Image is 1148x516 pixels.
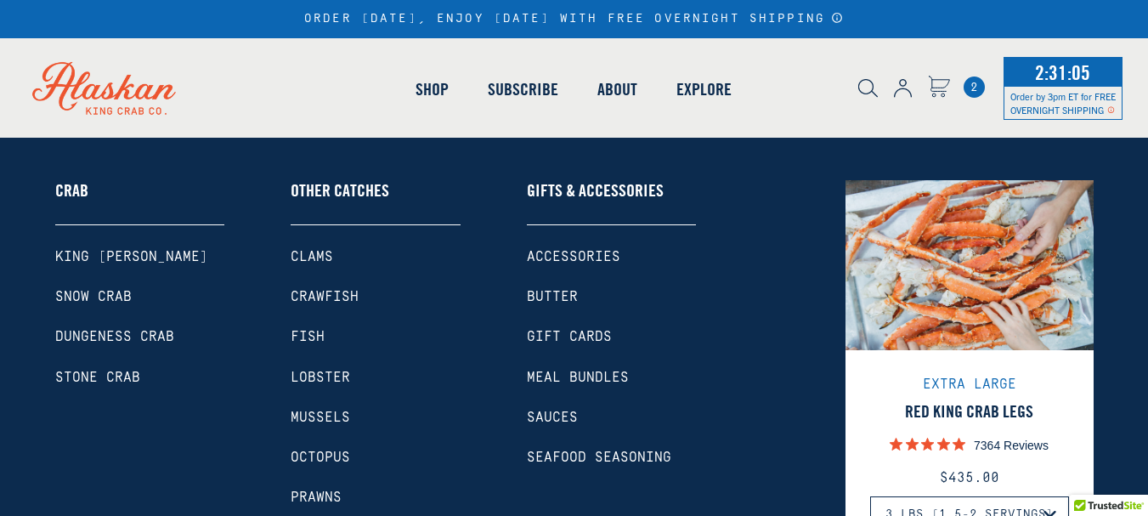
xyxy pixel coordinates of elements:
a: Cart [928,76,950,100]
div: ORDER [DATE], ENJOY [DATE] WITH FREE OVERNIGHT SHIPPING [304,12,844,26]
a: King [PERSON_NAME] [55,249,225,265]
span: 2:31:05 [1031,55,1094,89]
a: Lobster [291,370,461,386]
a: Gifts & Accessories [527,180,697,225]
a: Red King Crab Legs [870,401,1069,422]
a: About [578,41,657,138]
a: Fish [291,329,461,345]
a: Prawns [291,490,461,506]
span: $435.00 [940,470,999,485]
a: Other Catches [291,180,461,225]
span: Shipping Notice Icon [1107,104,1115,116]
a: Stone Crab [55,370,225,386]
a: Accessories [527,249,697,265]
a: Crawfish [291,289,461,305]
a: Explore [657,41,751,138]
a: Sauces [527,410,697,426]
img: account [894,79,912,98]
img: search [858,79,878,98]
span: 2 [964,77,985,98]
a: Octopus [291,450,461,466]
a: Meal Bundles [527,370,697,386]
span: Order by 3pm ET for FREE OVERNIGHT SHIPPING [1010,90,1116,116]
a: Gift Cards [527,329,697,345]
a: Butter [527,289,697,305]
a: Crab [55,180,225,225]
a: 7364 Reviews [870,432,1069,456]
a: Snow Crab [55,289,225,305]
a: Announcement Bar Modal [831,12,844,24]
a: Mussels [291,410,461,426]
a: Dungeness Crab [55,329,225,345]
a: Subscribe [468,41,578,138]
p: 7364 Reviews [974,436,1049,453]
span: 4.9 out of 5 stars rating in total 7364 reviews. [890,432,965,456]
img: Red King Crab Legs [845,142,1094,390]
a: Clams [291,249,461,265]
span: Extra Large [923,377,1016,392]
img: Alaskan King Crab Co. logo [8,38,200,139]
a: Cart [964,77,985,98]
a: Shop [396,41,468,138]
a: Seafood Seasoning [527,450,697,466]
